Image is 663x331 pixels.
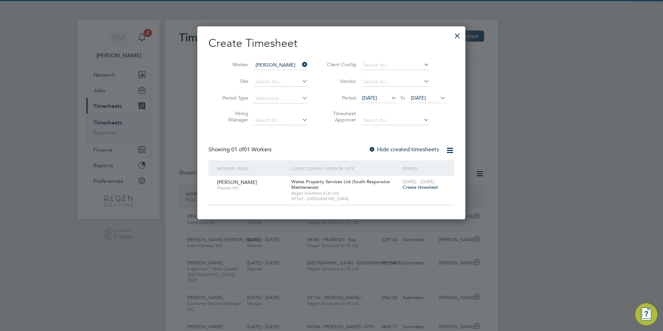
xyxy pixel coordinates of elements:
[403,184,438,190] span: Create timesheet
[291,190,399,196] span: Regen Solutions (U.K) Ltd
[325,110,356,123] label: Timesheet Approver
[290,160,401,176] div: Client Config / Vendor / Site
[217,110,248,123] label: Hiring Manager
[217,95,248,101] label: Period Type
[362,95,377,101] span: [DATE]
[361,116,429,125] input: Search for...
[253,94,308,103] input: Select one
[253,116,308,125] input: Search for...
[215,160,290,176] div: Worker / Role
[217,61,248,68] label: Worker
[325,78,356,84] label: Vendor
[361,60,429,70] input: Search for...
[291,179,390,190] span: Wates Property Services Ltd (South Responsive Maintenance)
[291,196,399,202] span: XF167 - [GEOGRAPHIC_DATA]
[635,303,657,325] button: Engage Resource Center
[403,179,434,185] span: [DATE] - [DATE]
[398,93,407,102] span: To
[411,95,426,101] span: [DATE]
[361,77,429,87] input: Search for...
[325,95,356,101] label: Period
[401,160,447,176] div: Period
[217,185,286,191] span: Planner WC
[253,60,308,70] input: Search for...
[253,77,308,87] input: Search for...
[208,146,273,153] div: Showing
[231,146,244,153] span: 01 of
[217,179,257,185] span: [PERSON_NAME]
[208,36,454,51] h2: Create Timesheet
[217,78,248,84] label: Site
[369,146,439,153] label: Hide created timesheets
[325,61,356,68] label: Client Config
[231,146,272,153] span: 01 Workers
